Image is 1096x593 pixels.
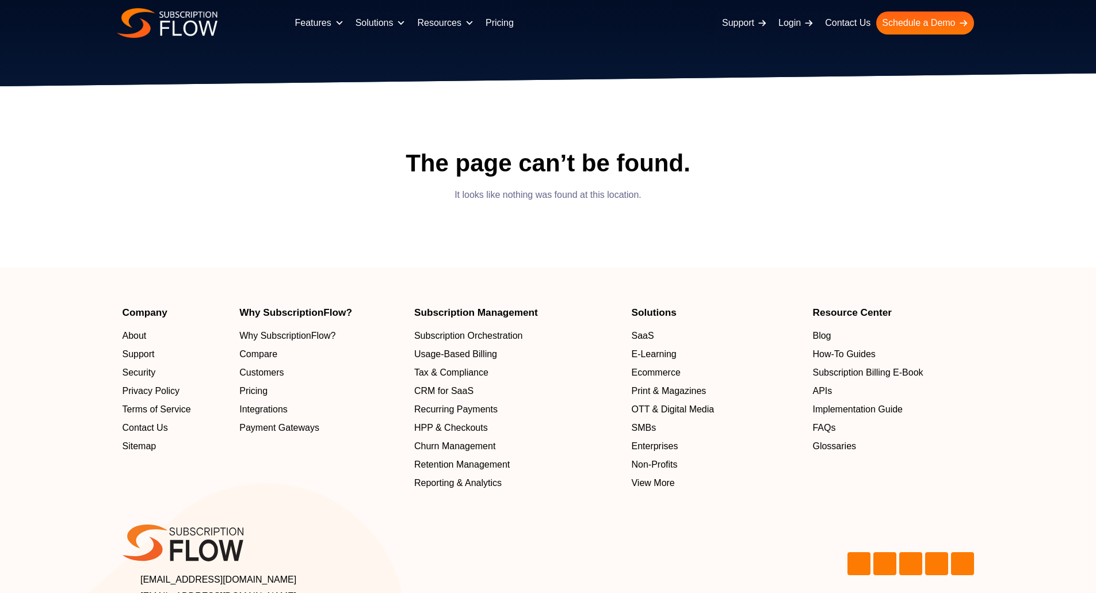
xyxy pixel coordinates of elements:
[812,439,856,453] span: Glossaries
[239,366,403,380] a: Customers
[123,403,191,416] span: Terms of Service
[239,329,403,343] a: Why SubscriptionFlow?
[414,366,488,380] span: Tax & Compliance
[631,403,714,416] span: OTT & Digital Media
[123,329,147,343] span: About
[812,347,875,361] span: How-To Guides
[812,366,923,380] span: Subscription Billing E-Book
[812,347,973,361] a: How-To Guides
[414,439,495,453] span: Churn Management
[125,573,545,587] a: [EMAIL_ADDRESS][DOMAIN_NAME]
[773,12,819,35] a: Login
[631,366,680,380] span: Ecommerce
[239,403,288,416] span: Integrations
[203,188,893,202] p: It looks like nothing was found at this location.
[812,421,973,435] a: FAQs
[411,12,479,35] a: Resources
[480,12,520,35] a: Pricing
[239,366,284,380] span: Customers
[631,308,801,317] h4: Solutions
[239,347,403,361] a: Compare
[289,12,350,35] a: Features
[414,384,620,398] a: CRM for SaaS
[812,329,831,343] span: Blog
[203,148,893,179] h1: The page can’t be found.
[123,366,228,380] a: Security
[631,476,674,490] span: View More
[123,525,243,561] img: SF-logo
[631,421,656,435] span: SMBs
[123,347,228,361] a: Support
[239,421,403,435] a: Payment Gateways
[631,384,706,398] span: Print & Magazines
[350,12,412,35] a: Solutions
[631,421,801,435] a: SMBs
[631,329,654,343] span: SaaS
[414,347,620,361] a: Usage-Based Billing
[812,384,973,398] a: APIs
[123,384,180,398] span: Privacy Policy
[812,366,973,380] a: Subscription Billing E-Book
[631,329,801,343] a: SaaS
[631,403,801,416] a: OTT & Digital Media
[812,403,973,416] a: Implementation Guide
[414,384,473,398] span: CRM for SaaS
[631,458,801,472] a: Non-Profits
[239,329,335,343] span: Why SubscriptionFlow?
[812,403,903,416] span: Implementation Guide
[414,347,497,361] span: Usage-Based Billing
[631,347,676,361] span: E-Learning
[812,329,973,343] a: Blog
[414,329,523,343] span: Subscription Orchestration
[123,421,228,435] a: Contact Us
[414,403,620,416] a: Recurring Payments
[631,366,801,380] a: Ecommerce
[414,439,620,453] a: Churn Management
[414,329,620,343] a: Subscription Orchestration
[123,439,156,453] span: Sitemap
[631,347,801,361] a: E-Learning
[631,439,801,453] a: Enterprises
[414,476,502,490] span: Reporting & Analytics
[631,384,801,398] a: Print & Magazines
[819,12,876,35] a: Contact Us
[876,12,973,35] a: Schedule a Demo
[414,458,620,472] a: Retention Management
[239,403,403,416] a: Integrations
[812,421,835,435] span: FAQs
[123,421,168,435] span: Contact Us
[414,476,620,490] a: Reporting & Analytics
[631,476,801,490] a: View More
[123,439,228,453] a: Sitemap
[138,573,296,587] span: [EMAIL_ADDRESS][DOMAIN_NAME]
[812,308,973,317] h4: Resource Center
[631,439,678,453] span: Enterprises
[812,384,832,398] span: APIs
[414,366,620,380] a: Tax & Compliance
[239,384,268,398] span: Pricing
[123,384,228,398] a: Privacy Policy
[239,347,277,361] span: Compare
[414,421,620,435] a: HPP & Checkouts
[812,439,973,453] a: Glossaries
[414,421,488,435] span: HPP & Checkouts
[414,308,620,317] h4: Subscription Management
[123,403,228,416] a: Terms of Service
[123,329,228,343] a: About
[414,458,510,472] span: Retention Management
[716,12,773,35] a: Support
[123,366,156,380] span: Security
[239,421,319,435] span: Payment Gateways
[414,403,498,416] span: Recurring Payments
[123,347,155,361] span: Support
[123,308,228,317] h4: Company
[631,458,677,472] span: Non-Profits
[239,308,403,317] h4: Why SubscriptionFlow?
[239,384,403,398] a: Pricing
